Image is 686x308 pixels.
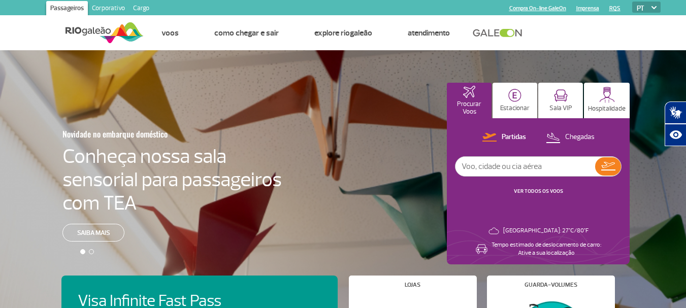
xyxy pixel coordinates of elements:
h4: Conheça nossa sala sensorial para passageiros com TEA [62,145,282,215]
a: Saiba mais [62,224,124,242]
button: Abrir recursos assistivos. [665,124,686,146]
a: Voos [161,28,179,38]
img: airplaneHomeActive.svg [463,86,475,98]
a: Explore RIOgaleão [314,28,372,38]
p: Tempo estimado de deslocamento de carro: Ative a sua localização [492,241,601,257]
a: Cargo [129,1,153,17]
input: Voo, cidade ou cia aérea [455,157,595,176]
a: Como chegar e sair [214,28,279,38]
a: Corporativo [88,1,129,17]
p: Sala VIP [549,105,572,112]
p: Hospitalidade [588,105,626,113]
button: Hospitalidade [584,83,630,118]
a: Imprensa [576,5,599,12]
h4: Lojas [405,282,420,288]
img: carParkingHome.svg [508,89,521,102]
a: Compra On-line GaleOn [509,5,566,12]
p: Estacionar [500,105,530,112]
div: Plugin de acessibilidade da Hand Talk. [665,101,686,146]
button: VER TODOS OS VOOS [511,187,566,195]
button: Partidas [479,131,529,144]
button: Abrir tradutor de língua de sinais. [665,101,686,124]
h4: Guarda-volumes [525,282,577,288]
button: Estacionar [493,83,537,118]
button: Chegadas [543,131,598,144]
a: VER TODOS OS VOOS [514,188,563,194]
img: hospitality.svg [599,87,615,102]
a: Atendimento [408,28,450,38]
a: Passageiros [46,1,88,17]
button: Procurar Voos [447,83,492,118]
img: vipRoom.svg [554,89,568,102]
a: RQS [609,5,620,12]
h3: Novidade no embarque doméstico [62,123,232,145]
p: Chegadas [565,132,595,142]
p: Partidas [502,132,526,142]
button: Sala VIP [538,83,583,118]
p: [GEOGRAPHIC_DATA]: 27°C/80°F [503,227,589,235]
p: Procurar Voos [452,100,486,116]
